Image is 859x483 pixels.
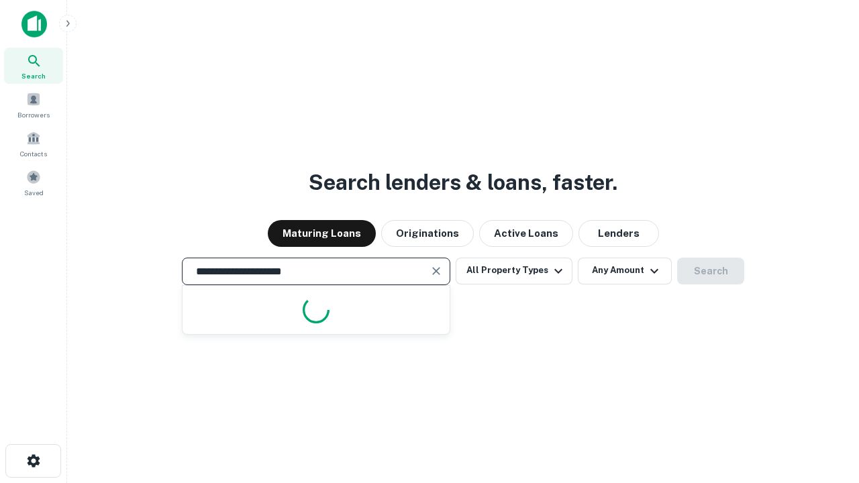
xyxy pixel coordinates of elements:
[21,70,46,81] span: Search
[309,166,617,199] h3: Search lenders & loans, faster.
[792,333,859,397] iframe: Chat Widget
[24,187,44,198] span: Saved
[456,258,572,284] button: All Property Types
[268,220,376,247] button: Maturing Loans
[427,262,446,280] button: Clear
[479,220,573,247] button: Active Loans
[17,109,50,120] span: Borrowers
[20,148,47,159] span: Contacts
[4,164,63,201] a: Saved
[21,11,47,38] img: capitalize-icon.png
[381,220,474,247] button: Originations
[4,48,63,84] a: Search
[4,87,63,123] a: Borrowers
[578,258,672,284] button: Any Amount
[578,220,659,247] button: Lenders
[4,125,63,162] a: Contacts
